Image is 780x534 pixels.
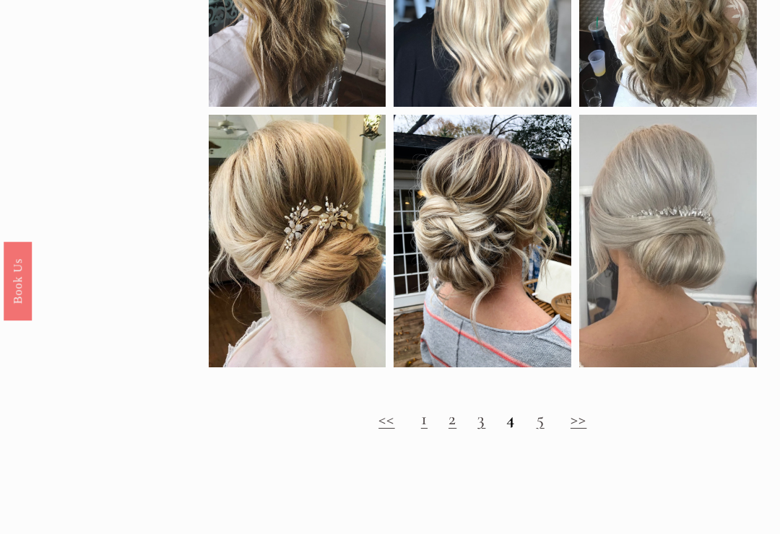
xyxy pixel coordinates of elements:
a: 3 [477,408,485,429]
a: << [378,408,394,429]
strong: 4 [506,408,515,429]
a: >> [571,408,586,429]
a: 2 [448,408,456,429]
a: Book Us [4,242,32,320]
a: 1 [421,408,428,429]
a: 5 [537,408,545,429]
